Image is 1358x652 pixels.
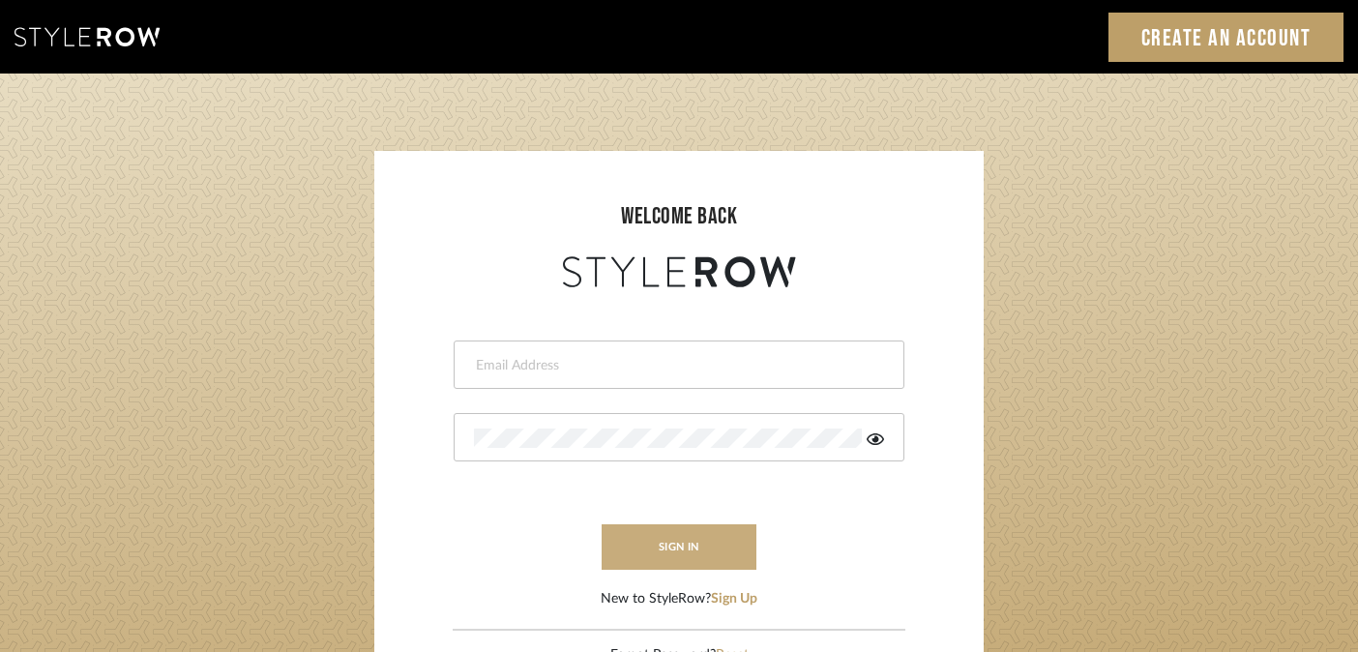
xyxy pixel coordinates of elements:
div: New to StyleRow? [601,589,757,609]
a: Create an Account [1108,13,1344,62]
button: Sign Up [711,589,757,609]
button: sign in [602,524,756,570]
input: Email Address [474,356,879,375]
div: welcome back [394,199,964,234]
